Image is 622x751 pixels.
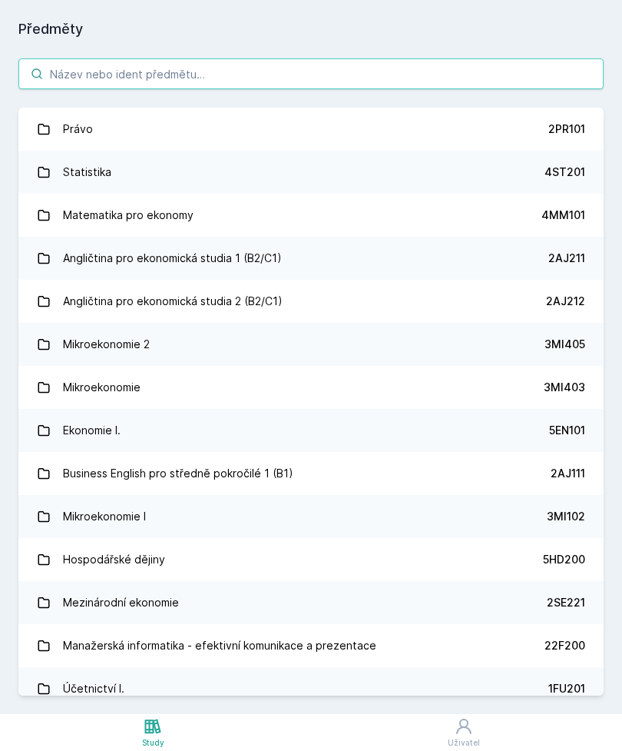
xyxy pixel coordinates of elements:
div: 2PR101 [548,121,585,137]
div: Mikroekonomie I [63,501,146,532]
div: Manažerská informatika - efektivní komunikace a prezentace [63,630,376,661]
a: Matematika pro ekonomy 4MM101 [18,194,604,237]
a: Účetnictví I. 1FU201 [18,667,604,710]
div: Study [142,737,164,749]
div: 2SE221 [547,595,585,610]
div: 2AJ111 [551,466,585,481]
div: 1FU201 [548,681,585,696]
div: Uživatel [448,737,480,749]
div: 3MI403 [544,380,585,395]
div: Statistika [63,157,111,188]
div: 4MM101 [541,208,585,223]
a: Hospodářské dějiny 5HD200 [18,538,604,581]
a: Právo 2PR101 [18,108,604,151]
div: Angličtina pro ekonomická studia 2 (B2/C1) [63,286,283,317]
div: 5HD200 [543,552,585,567]
div: 22F200 [544,638,585,653]
div: Mezinárodní ekonomie [63,587,179,618]
div: Mikroekonomie 2 [63,329,150,360]
a: Statistika 4ST201 [18,151,604,194]
div: Angličtina pro ekonomická studia 1 (B2/C1) [63,243,282,274]
a: Mikroekonomie 3MI403 [18,366,604,409]
div: Právo [63,114,93,145]
a: Angličtina pro ekonomická studia 1 (B2/C1) 2AJ211 [18,237,604,280]
a: Mikroekonomie 2 3MI405 [18,323,604,366]
div: Hospodářské dějiny [63,544,165,575]
div: 2AJ212 [546,294,585,309]
div: 5EN101 [549,423,585,438]
a: Ekonomie I. 5EN101 [18,409,604,452]
a: Mezinárodní ekonomie 2SE221 [18,581,604,624]
div: Mikroekonomie [63,372,141,403]
a: Angličtina pro ekonomická studia 2 (B2/C1) 2AJ212 [18,280,604,323]
input: Název nebo ident předmětu… [18,58,604,89]
a: Manažerská informatika - efektivní komunikace a prezentace 22F200 [18,624,604,667]
div: 3MI102 [547,509,585,524]
div: Účetnictví I. [63,673,124,704]
div: 2AJ211 [548,251,585,266]
div: Matematika pro ekonomy [63,200,194,231]
div: 4ST201 [544,164,585,180]
div: Business English pro středně pokročilé 1 (B1) [63,458,293,489]
a: Mikroekonomie I 3MI102 [18,495,604,538]
h1: Předměty [18,18,604,40]
a: Business English pro středně pokročilé 1 (B1) 2AJ111 [18,452,604,495]
div: Ekonomie I. [63,415,121,446]
div: 3MI405 [544,337,585,352]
